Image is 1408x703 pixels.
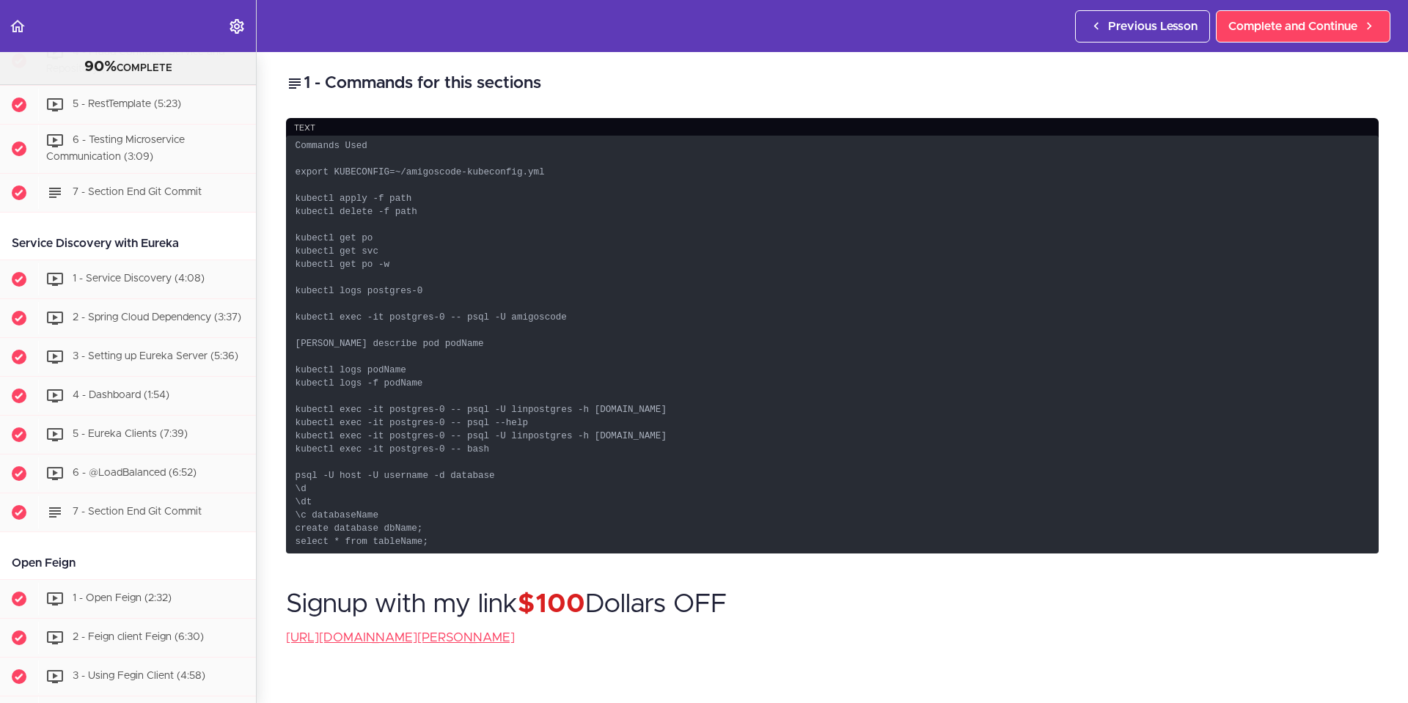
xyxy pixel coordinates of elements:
span: 3 - Using Fegin Client (4:58) [73,671,205,681]
span: 5 - Eureka Clients (7:39) [73,429,188,439]
span: 6 - @LoadBalanced (6:52) [73,468,197,478]
span: 1 - Service Discovery (4:08) [73,273,205,284]
span: 1 - Open Feign (2:32) [73,593,172,603]
h2: 1 - Commands for this sections [286,71,1379,96]
a: Complete and Continue [1216,10,1390,43]
strong: $100 [517,591,585,617]
span: 7 - Section End Git Commit [73,187,202,197]
svg: Back to course curriculum [9,18,26,35]
span: Previous Lesson [1108,18,1198,35]
span: 3 - Setting up Eureka Server (5:36) [73,351,238,361]
svg: Settings Menu [228,18,246,35]
span: 2 - Feign client Feign (6:30) [73,632,204,642]
span: Complete and Continue [1228,18,1357,35]
code: Commands Used export KUBECONFIG=~/amigoscode-kubeconfig.yml kubectl apply -f path kubectl delete ... [286,136,1379,553]
span: 4 - Dashboard (1:54) [73,390,169,400]
div: COMPLETE [18,58,238,77]
h1: Signup with my link Dollars OFF [286,590,1379,619]
span: 90% [84,59,117,74]
div: text [286,118,1379,138]
a: [URL][DOMAIN_NAME][PERSON_NAME] [286,631,515,644]
span: 7 - Section End Git Commit [73,507,202,517]
span: 2 - Spring Cloud Dependency (3:37) [73,312,241,323]
span: 5 - RestTemplate (5:23) [73,99,181,109]
span: 6 - Testing Microservice Communication (3:09) [46,135,185,162]
a: Previous Lesson [1075,10,1210,43]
